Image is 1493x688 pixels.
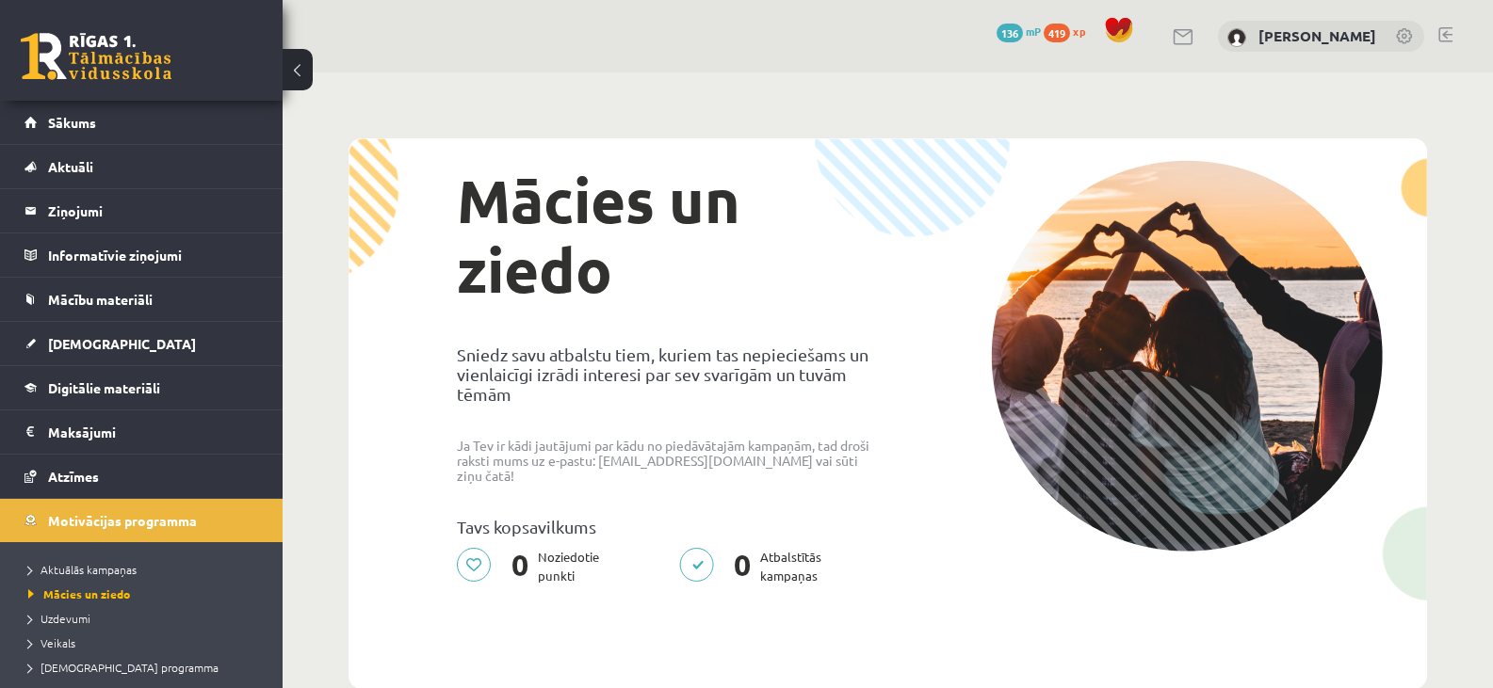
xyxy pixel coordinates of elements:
[24,278,259,321] a: Mācību materiāli
[679,548,833,585] p: Atbalstītās kampaņas
[502,548,538,585] span: 0
[48,233,259,277] legend: Informatīvie ziņojumi
[991,160,1383,552] img: donation-campaign-image-5f3e0036a0d26d96e48155ce7b942732c76651737588babb5c96924e9bd6788c.png
[48,410,259,454] legend: Maksājumi
[24,410,259,454] a: Maksājumi
[48,468,99,485] span: Atzīmes
[997,24,1041,39] a: 136 mP
[28,561,264,578] a: Aktuālās kampaņas
[457,517,874,536] p: Tavs kopsavilkums
[48,114,96,131] span: Sākums
[1044,24,1095,39] a: 419 xp
[28,660,219,675] span: [DEMOGRAPHIC_DATA] programma
[24,499,259,542] a: Motivācijas programma
[21,33,171,80] a: Rīgas 1. Tālmācības vidusskola
[48,512,197,529] span: Motivācijas programma
[24,189,259,232] a: Ziņojumi
[997,24,1023,42] span: 136
[457,344,874,404] p: Sniedz savu atbalstu tiem, kuriem tas nepieciešams un vienlaicīgi izrādi interesi par sev svarīgā...
[28,586,130,601] span: Mācies un ziedo
[24,101,259,144] a: Sākums
[28,634,264,651] a: Veikals
[28,562,137,577] span: Aktuālās kampaņas
[24,455,259,498] a: Atzīmes
[48,379,160,396] span: Digitālie materiāli
[48,335,196,352] span: [DEMOGRAPHIC_DATA]
[24,233,259,277] a: Informatīvie ziņojumi
[28,610,264,627] a: Uzdevumi
[457,166,874,305] h1: Mācies un ziedo
[24,322,259,365] a: [DEMOGRAPHIC_DATA]
[28,659,264,676] a: [DEMOGRAPHIC_DATA] programma
[724,548,760,585] span: 0
[48,291,153,308] span: Mācību materiāli
[24,366,259,409] a: Digitālie materiāli
[28,611,90,626] span: Uzdevumi
[1073,24,1085,39] span: xp
[28,585,264,602] a: Mācies un ziedo
[1258,26,1376,45] a: [PERSON_NAME]
[1227,28,1246,47] img: Alīna Pugačova
[28,635,75,650] span: Veikals
[48,158,93,175] span: Aktuāli
[1026,24,1041,39] span: mP
[1044,24,1070,42] span: 419
[24,145,259,188] a: Aktuāli
[457,438,874,483] p: Ja Tev ir kādi jautājumi par kādu no piedāvātajām kampaņām, tad droši raksti mums uz e-pastu: [EM...
[457,548,610,585] p: Noziedotie punkti
[48,189,259,232] legend: Ziņojumi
